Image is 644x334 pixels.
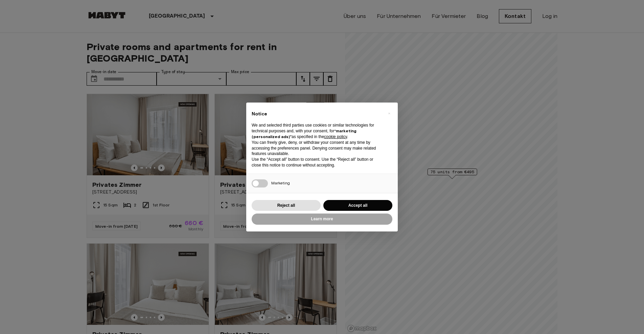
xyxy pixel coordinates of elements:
[252,123,382,139] p: We and selected third parties use cookies or similar technologies for technical purposes and, wit...
[252,200,321,211] button: Reject all
[252,214,392,225] button: Learn more
[252,111,382,117] h2: Notice
[324,134,347,139] a: cookie policy
[271,180,290,185] span: Marketing
[252,157,382,168] p: Use the “Accept all” button to consent. Use the “Reject all” button or close this notice to conti...
[252,128,356,139] strong: “marketing (personalized ads)”
[388,109,390,117] span: ×
[252,140,382,157] p: You can freely give, deny, or withdraw your consent at any time by accessing the preferences pane...
[384,108,394,119] button: Close this notice
[323,200,392,211] button: Accept all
